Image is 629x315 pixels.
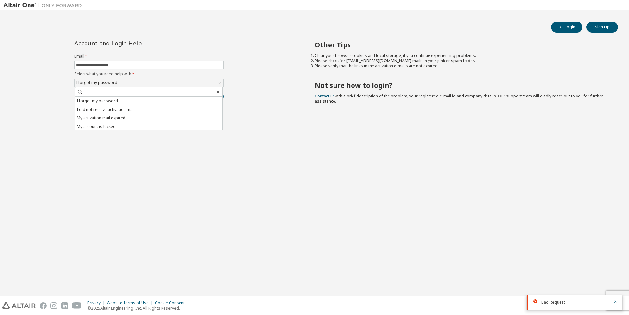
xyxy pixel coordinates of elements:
span: with a brief description of the problem, your registered e-mail id and company details. Our suppo... [315,93,603,104]
div: Account and Login Help [74,41,194,46]
li: I forgot my password [75,97,222,105]
img: linkedin.svg [61,302,68,309]
div: I forgot my password [75,79,118,86]
button: Sign Up [586,22,618,33]
p: © 2025 Altair Engineering, Inc. All Rights Reserved. [87,306,189,311]
img: youtube.svg [72,302,82,309]
button: Login [551,22,582,33]
h2: Other Tips [315,41,606,49]
li: Clear your browser cookies and local storage, if you continue experiencing problems. [315,53,606,58]
div: Cookie Consent [155,300,189,306]
img: Altair One [3,2,85,9]
div: Website Terms of Use [107,300,155,306]
div: I forgot my password [75,79,223,87]
img: facebook.svg [40,302,47,309]
a: Contact us [315,93,335,99]
img: altair_logo.svg [2,302,36,309]
span: Bad Request [541,300,565,305]
img: instagram.svg [50,302,57,309]
div: Privacy [87,300,107,306]
label: Select what you need help with [74,71,224,77]
label: Email [74,54,224,59]
h2: Not sure how to login? [315,81,606,90]
li: Please check for [EMAIL_ADDRESS][DOMAIN_NAME] mails in your junk or spam folder. [315,58,606,63]
li: Please verify that the links in the activation e-mails are not expired. [315,63,606,69]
